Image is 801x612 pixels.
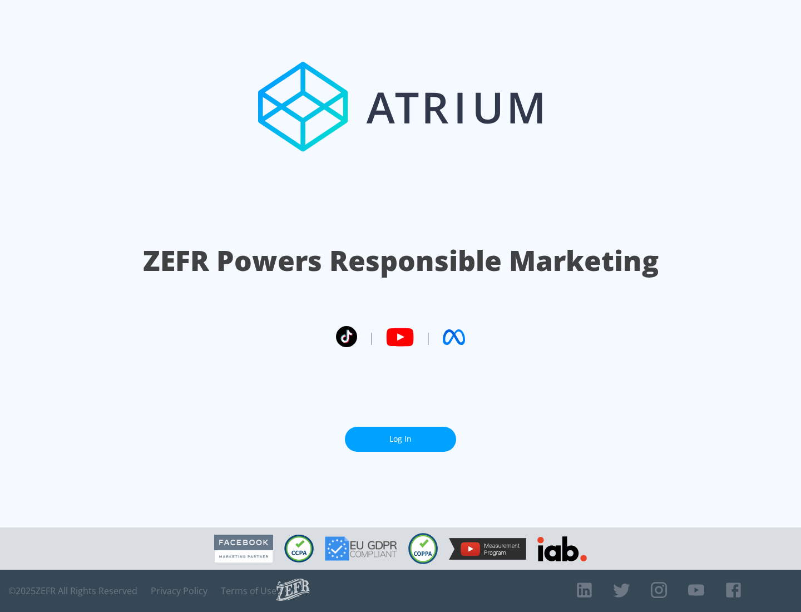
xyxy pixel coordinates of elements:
span: | [425,329,432,346]
img: Facebook Marketing Partner [214,535,273,563]
img: COPPA Compliant [408,533,438,564]
a: Log In [345,427,456,452]
img: YouTube Measurement Program [449,538,526,560]
a: Privacy Policy [151,585,207,596]
a: Terms of Use [221,585,276,596]
span: © 2025 ZEFR All Rights Reserved [8,585,137,596]
img: CCPA Compliant [284,535,314,562]
img: GDPR Compliant [325,536,397,561]
h1: ZEFR Powers Responsible Marketing [143,241,659,280]
span: | [368,329,375,346]
img: IAB [537,536,587,561]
